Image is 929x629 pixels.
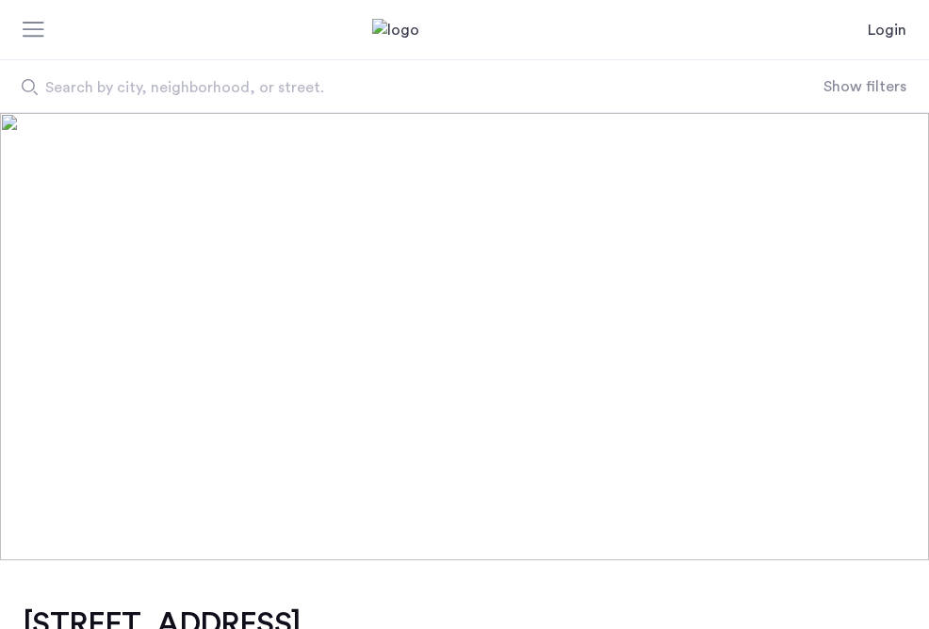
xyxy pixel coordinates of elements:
[45,76,704,99] span: Search by city, neighborhood, or street.
[372,19,557,41] img: logo
[823,75,906,98] button: Show or hide filters
[372,19,557,41] a: Cazamio Logo
[868,19,906,41] a: Login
